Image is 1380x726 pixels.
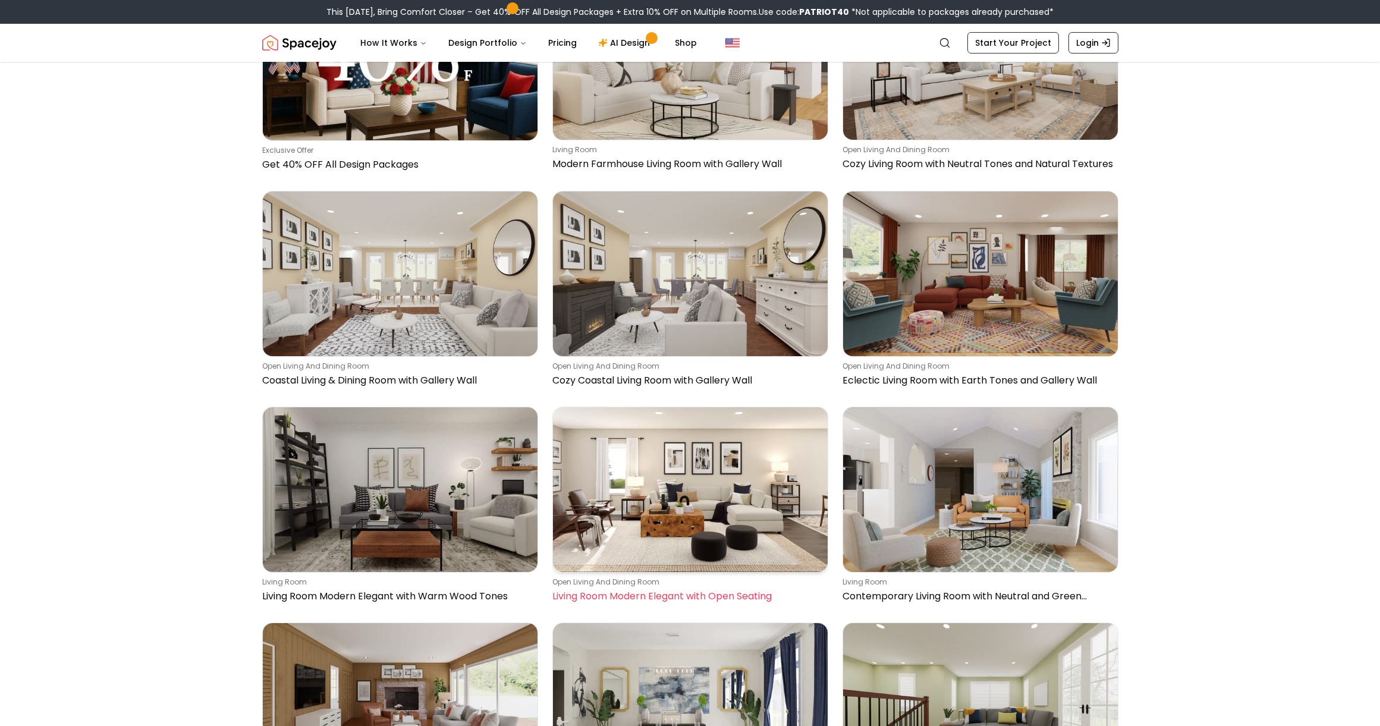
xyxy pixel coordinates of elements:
[439,31,536,55] button: Design Portfolio
[665,31,706,55] a: Shop
[589,31,663,55] a: AI Design
[843,145,1114,155] p: open living and dining room
[849,6,1054,18] span: *Not applicable to packages already purchased*
[262,589,533,604] p: Living Room Modern Elegant with Warm Wood Tones
[552,577,823,587] p: open living and dining room
[843,157,1114,171] p: Cozy Living Room with Neutral Tones and Natural Textures
[1068,32,1118,54] a: Login
[553,191,828,356] img: Cozy Coastal Living Room with Gallery Wall
[843,362,1114,371] p: open living and dining room
[262,24,1118,62] nav: Global
[759,6,849,18] span: Use code:
[262,373,533,388] p: Coastal Living & Dining Room with Gallery Wall
[351,31,436,55] button: How It Works
[262,146,533,155] p: Exclusive Offer
[552,145,823,155] p: living room
[263,407,537,572] img: Living Room Modern Elegant with Warm Wood Tones
[552,157,823,171] p: Modern Farmhouse Living Room with Gallery Wall
[843,407,1118,608] a: Contemporary Living Room with Neutral and Green Accentsliving roomContemporary Living Room with N...
[553,407,828,572] img: Living Room Modern Elegant with Open Seating
[799,6,849,18] b: PATRIOT40
[843,589,1114,604] p: Contemporary Living Room with Neutral and Green Accents
[843,191,1118,356] img: Eclectic Living Room with Earth Tones and Gallery Wall
[326,6,1054,18] div: This [DATE], Bring Comfort Closer – Get 40% OFF All Design Packages + Extra 10% OFF on Multiple R...
[843,373,1114,388] p: Eclectic Living Room with Earth Tones and Gallery Wall
[262,191,538,392] a: Coastal Living & Dining Room with Gallery Wallopen living and dining roomCoastal Living & Dining ...
[843,407,1118,572] img: Contemporary Living Room with Neutral and Green Accents
[552,373,823,388] p: Cozy Coastal Living Room with Gallery Wall
[262,577,533,587] p: living room
[552,191,828,392] a: Cozy Coastal Living Room with Gallery Wallopen living and dining roomCozy Coastal Living Room wit...
[262,407,538,608] a: Living Room Modern Elegant with Warm Wood Tonesliving roomLiving Room Modern Elegant with Warm Wo...
[262,31,337,55] a: Spacejoy
[967,32,1059,54] a: Start Your Project
[263,191,537,356] img: Coastal Living & Dining Room with Gallery Wall
[843,577,1114,587] p: living room
[552,407,828,608] a: Living Room Modern Elegant with Open Seatingopen living and dining roomLiving Room Modern Elegant...
[552,362,823,371] p: open living and dining room
[725,36,740,50] img: United States
[552,589,823,604] p: Living Room Modern Elegant with Open Seating
[262,158,533,172] p: Get 40% OFF All Design Packages
[351,31,706,55] nav: Main
[262,362,533,371] p: open living and dining room
[262,31,337,55] img: Spacejoy Logo
[539,31,586,55] a: Pricing
[843,191,1118,392] a: Eclectic Living Room with Earth Tones and Gallery Wallopen living and dining roomEclectic Living ...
